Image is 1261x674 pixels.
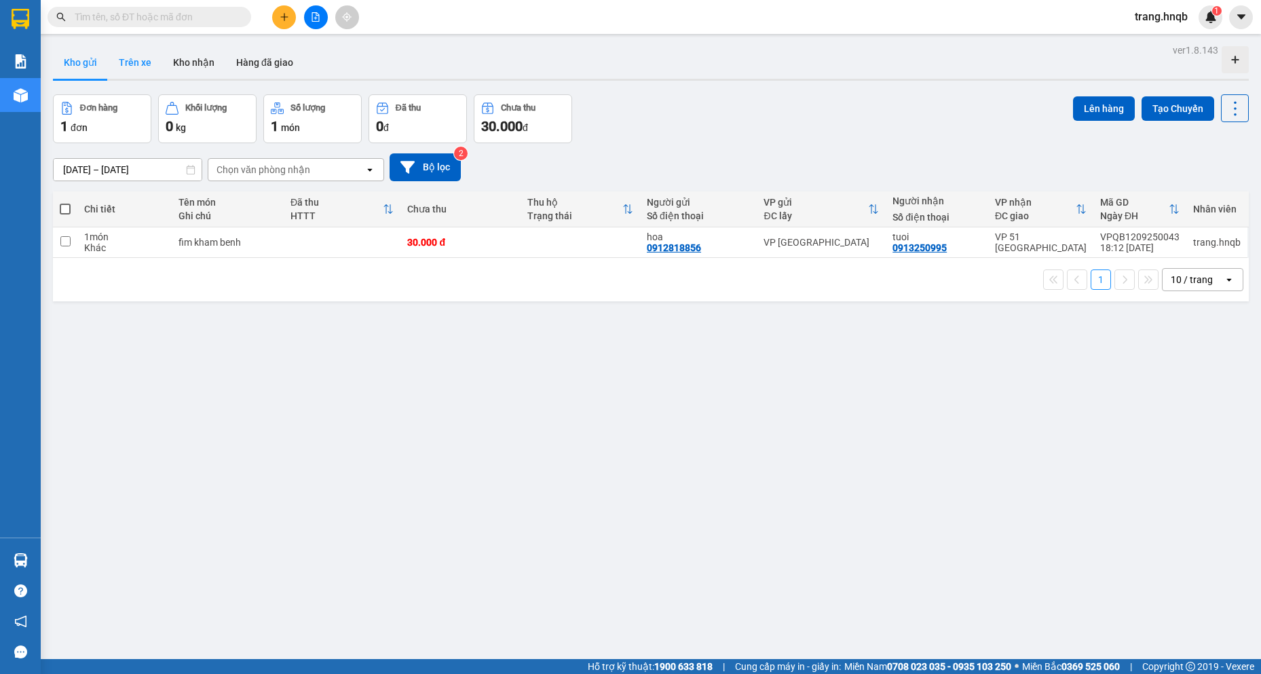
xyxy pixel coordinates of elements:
[654,661,713,672] strong: 1900 633 818
[108,46,162,79] button: Trên xe
[225,46,304,79] button: Hàng đã giao
[281,122,300,133] span: món
[53,46,108,79] button: Kho gửi
[14,553,28,567] img: warehouse-icon
[290,210,383,221] div: HTTT
[60,118,68,134] span: 1
[217,163,310,176] div: Chọn văn phòng nhận
[764,197,868,208] div: VP gửi
[892,212,981,223] div: Số điện thoại
[1100,231,1180,242] div: VPQB1209250043
[892,242,947,253] div: 0913250995
[304,5,328,29] button: file-add
[376,118,383,134] span: 0
[158,94,257,143] button: Khối lượng0kg
[369,94,467,143] button: Đã thu0đ
[271,118,278,134] span: 1
[75,10,235,24] input: Tìm tên, số ĐT hoặc mã đơn
[892,231,981,242] div: tuoi
[501,103,535,113] div: Chưa thu
[892,195,981,206] div: Người nhận
[407,237,513,248] div: 30.000 đ
[80,103,117,113] div: Đơn hàng
[71,122,88,133] span: đơn
[988,191,1093,227] th: Toggle SortBy
[263,94,362,143] button: Số lượng1món
[272,5,296,29] button: plus
[14,615,27,628] span: notification
[1130,659,1132,674] span: |
[527,197,622,208] div: Thu hộ
[588,659,713,674] span: Hỗ trợ kỹ thuật:
[474,94,572,143] button: Chưa thu30.000đ
[14,54,28,69] img: solution-icon
[1061,661,1120,672] strong: 0369 525 060
[647,242,701,253] div: 0912818856
[1015,664,1019,669] span: ⚪️
[1193,204,1241,214] div: Nhân viên
[1222,46,1249,73] div: Tạo kho hàng mới
[290,197,383,208] div: Đã thu
[647,197,750,208] div: Người gửi
[523,122,528,133] span: đ
[1142,96,1214,121] button: Tạo Chuyến
[311,12,320,22] span: file-add
[1093,191,1186,227] th: Toggle SortBy
[335,5,359,29] button: aim
[764,237,879,248] div: VP [GEOGRAPHIC_DATA]
[1124,8,1199,25] span: trang.hnqb
[390,153,461,181] button: Bộ lọc
[1224,274,1235,285] svg: open
[1171,273,1213,286] div: 10 / trang
[735,659,841,674] span: Cung cấp máy in - giấy in:
[1186,662,1195,671] span: copyright
[887,661,1011,672] strong: 0708 023 035 - 0935 103 250
[14,645,27,658] span: message
[178,237,277,248] div: fim kham benh
[176,122,186,133] span: kg
[1173,43,1218,58] div: ver 1.8.143
[396,103,421,113] div: Đã thu
[14,88,28,102] img: warehouse-icon
[723,659,725,674] span: |
[1100,242,1180,253] div: 18:12 [DATE]
[383,122,389,133] span: đ
[1193,237,1241,248] div: trang.hnqb
[764,210,868,221] div: ĐC lấy
[844,659,1011,674] span: Miền Nam
[1205,11,1217,23] img: icon-new-feature
[364,164,375,175] svg: open
[757,191,886,227] th: Toggle SortBy
[527,210,622,221] div: Trạng thái
[1214,6,1219,16] span: 1
[84,204,165,214] div: Chi tiết
[342,12,352,22] span: aim
[166,118,173,134] span: 0
[284,191,400,227] th: Toggle SortBy
[521,191,640,227] th: Toggle SortBy
[1212,6,1222,16] sup: 1
[1100,210,1169,221] div: Ngày ĐH
[14,584,27,597] span: question-circle
[1073,96,1135,121] button: Lên hàng
[84,242,165,253] div: Khác
[995,197,1076,208] div: VP nhận
[481,118,523,134] span: 30.000
[1229,5,1253,29] button: caret-down
[1100,197,1169,208] div: Mã GD
[1091,269,1111,290] button: 1
[12,9,29,29] img: logo-vxr
[84,231,165,242] div: 1 món
[454,147,468,160] sup: 2
[54,159,202,181] input: Select a date range.
[178,197,277,208] div: Tên món
[1022,659,1120,674] span: Miền Bắc
[178,210,277,221] div: Ghi chú
[1235,11,1247,23] span: caret-down
[995,210,1076,221] div: ĐC giao
[185,103,227,113] div: Khối lượng
[162,46,225,79] button: Kho nhận
[53,94,151,143] button: Đơn hàng1đơn
[407,204,513,214] div: Chưa thu
[56,12,66,22] span: search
